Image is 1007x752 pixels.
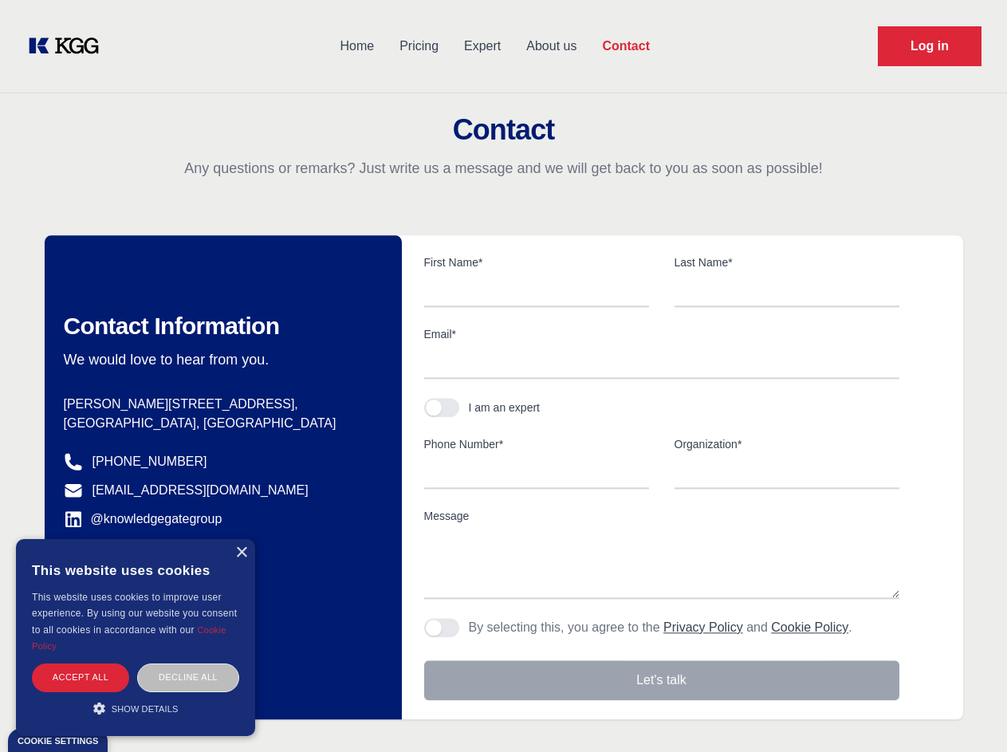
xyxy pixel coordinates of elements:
a: Expert [451,26,513,67]
a: Cookie Policy [771,620,848,634]
a: Cookie Policy [32,625,226,651]
label: Message [424,508,899,524]
h2: Contact Information [64,312,376,341]
a: Pricing [387,26,451,67]
div: Decline all [137,663,239,691]
span: Show details [112,704,179,714]
div: I am an expert [469,400,541,415]
a: Home [327,26,387,67]
label: Organization* [675,436,899,452]
label: Email* [424,326,899,342]
div: Accept all [32,663,129,691]
a: @knowledgegategroup [64,510,222,529]
label: Phone Number* [424,436,649,452]
a: Request Demo [878,26,981,66]
a: [PHONE_NUMBER] [92,452,207,471]
div: Close [235,547,247,559]
button: Let's talk [424,660,899,700]
a: KOL Knowledge Platform: Talk to Key External Experts (KEE) [26,33,112,59]
p: [PERSON_NAME][STREET_ADDRESS], [64,395,376,414]
a: About us [513,26,589,67]
div: This website uses cookies [32,551,239,589]
label: First Name* [424,254,649,270]
div: Show details [32,700,239,716]
p: Any questions or remarks? Just write us a message and we will get back to you as soon as possible! [19,159,988,178]
span: This website uses cookies to improve user experience. By using our website you consent to all coo... [32,592,237,636]
iframe: Chat Widget [927,675,1007,752]
p: We would love to hear from you. [64,350,376,369]
a: [EMAIL_ADDRESS][DOMAIN_NAME] [92,481,309,500]
p: [GEOGRAPHIC_DATA], [GEOGRAPHIC_DATA] [64,414,376,433]
div: Cookie settings [18,737,98,746]
label: Last Name* [675,254,899,270]
h2: Contact [19,114,988,146]
a: Privacy Policy [663,620,743,634]
a: Contact [589,26,663,67]
p: By selecting this, you agree to the and . [469,618,852,637]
